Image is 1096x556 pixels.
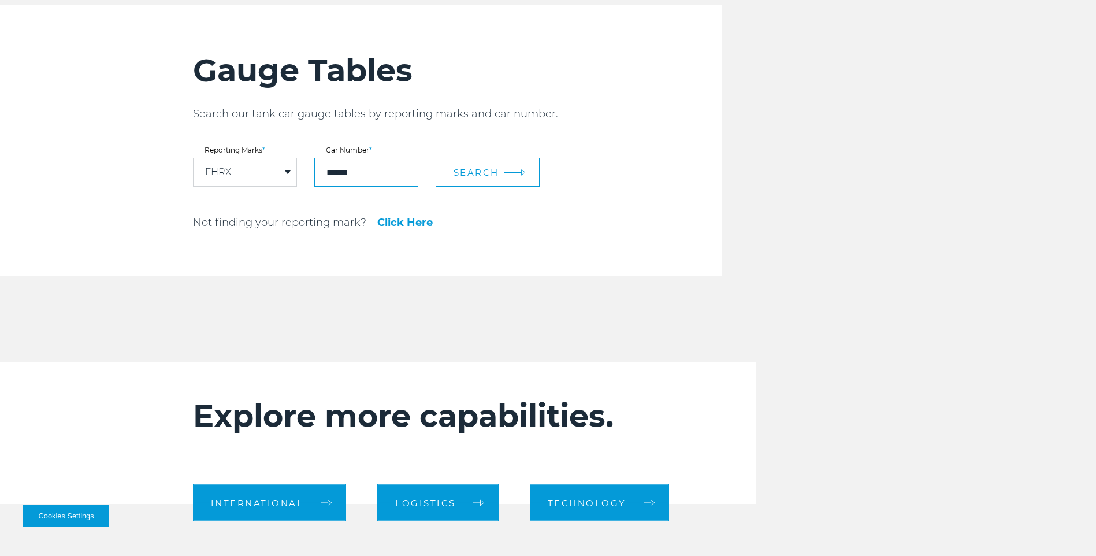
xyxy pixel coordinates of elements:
[23,505,109,527] button: Cookies Settings
[377,484,499,521] a: Logistics arrow arrow
[193,147,297,154] label: Reporting Marks
[193,484,347,521] a: International arrow arrow
[193,397,686,435] h2: Explore more capabilities.
[521,169,525,176] img: arrow
[193,216,366,229] p: Not finding your reporting mark?
[211,498,304,507] span: International
[548,498,626,507] span: Technology
[454,167,499,178] span: Search
[530,484,669,521] a: Technology arrow arrow
[205,168,231,177] a: FHRX
[395,498,456,507] span: Logistics
[193,51,722,90] h2: Gauge Tables
[314,147,418,154] label: Car Number
[193,107,722,121] p: Search our tank car gauge tables by reporting marks and car number.
[377,217,433,228] a: Click Here
[436,158,540,187] button: Search arrow arrow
